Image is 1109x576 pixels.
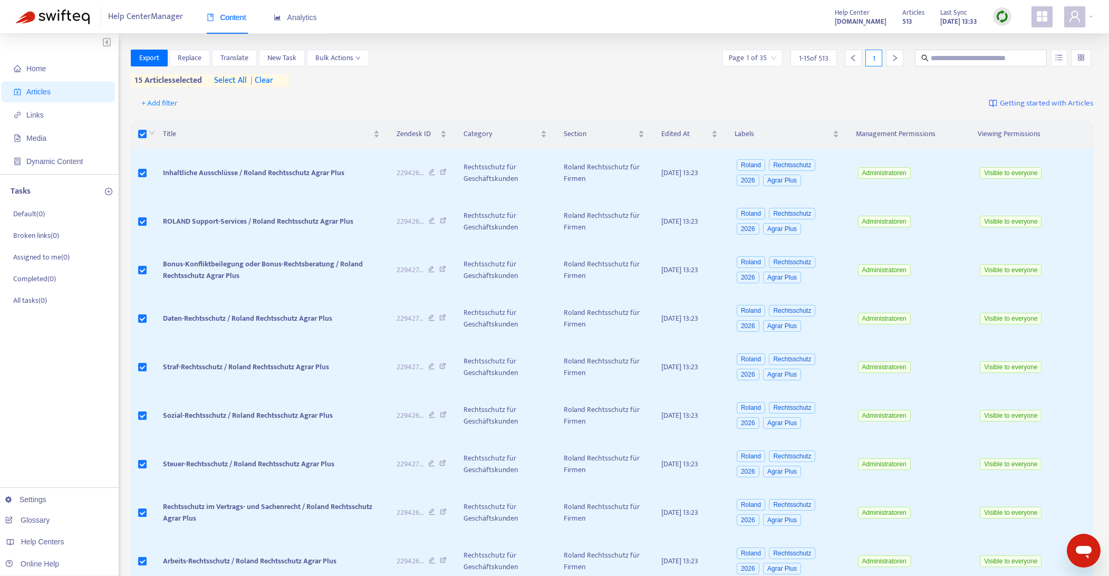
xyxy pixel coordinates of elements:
[13,295,47,306] p: All tasks ( 0 )
[169,50,210,66] button: Replace
[858,264,911,276] span: Administratoren
[737,450,765,462] span: Roland
[141,97,178,110] span: + Add filter
[397,167,424,179] span: 229426 ...
[737,353,765,365] span: Roland
[555,197,653,246] td: Roland Rechtsschutz für Firmen
[214,74,247,87] span: select all
[397,555,424,567] span: 229426 ...
[661,555,698,567] span: [DATE] 13:23
[769,402,815,414] span: Rechtsschutz
[735,128,831,140] span: Labels
[726,120,847,149] th: Labels
[737,320,759,332] span: 2026
[661,458,698,470] span: [DATE] 13:23
[212,50,257,66] button: Translate
[355,55,361,61] span: down
[11,185,31,198] p: Tasks
[661,312,698,324] span: [DATE] 13:23
[763,417,801,429] span: Agrar Plus
[737,175,759,186] span: 2026
[980,264,1042,276] span: Visible to everyone
[661,409,698,421] span: [DATE] 13:23
[163,167,344,179] span: Inhaltliche Ausschlüsse / Roland Rechtsschutz Agrar Plus
[835,15,886,27] a: [DOMAIN_NAME]
[455,391,555,440] td: Rechtsschutz für Geschäftskunden
[155,120,388,149] th: Title
[397,410,424,421] span: 229426 ...
[455,488,555,537] td: Rechtsschutz für Geschäftskunden
[980,216,1042,227] span: Visible to everyone
[455,440,555,488] td: Rechtsschutz für Geschäftskunden
[26,64,46,73] span: Home
[891,54,899,62] span: right
[14,111,21,119] span: link
[397,216,424,227] span: 229426 ...
[921,54,929,62] span: search
[133,95,186,112] button: + Add filter
[21,537,64,546] span: Help Centers
[163,458,334,470] span: Steuer-Rechtsschutz / Roland Rechtsschutz Agrar Plus
[661,167,698,179] span: [DATE] 13:23
[737,402,765,414] span: Roland
[564,128,636,140] span: Section
[769,159,815,171] span: Rechtsschutz
[996,10,1009,23] img: sync.dc5367851b00ba804db3.png
[26,88,51,96] span: Articles
[14,65,21,72] span: home
[769,208,815,219] span: Rechtsschutz
[163,409,333,421] span: Sozial-Rechtsschutz / Roland Rechtsschutz Agrar Plus
[163,501,372,524] span: Rechtsschutz im Vertrags- und Sachenrecht / Roland Rechtsschutz Agrar Plus
[737,417,759,429] span: 2026
[653,120,726,149] th: Edited At
[835,7,870,18] span: Help Center
[661,506,698,519] span: [DATE] 13:23
[13,273,56,284] p: Completed ( 0 )
[163,258,363,282] span: Bonus-Konfliktbeilegung oder Bonus-Rechtsberatung / Roland Rechtsschutz Agrar Plus
[163,215,353,227] span: ROLAND Support-Services / Roland Rechtsschutz Agrar Plus
[989,99,997,108] img: image-link
[737,223,759,235] span: 2026
[131,74,202,87] span: 15 articles selected
[847,120,970,149] th: Management Permissions
[763,223,801,235] span: Agrar Plus
[455,149,555,197] td: Rechtsschutz für Geschäftskunden
[26,111,44,119] span: Links
[397,128,439,140] span: Zendesk ID
[737,208,765,219] span: Roland
[315,52,361,64] span: Bulk Actions
[259,50,305,66] button: New Task
[397,361,423,373] span: 229427 ...
[737,466,759,477] span: 2026
[163,128,371,140] span: Title
[555,488,653,537] td: Roland Rechtsschutz für Firmen
[835,16,886,27] strong: [DOMAIN_NAME]
[858,216,911,227] span: Administratoren
[980,410,1042,421] span: Visible to everyone
[555,391,653,440] td: Roland Rechtsschutz für Firmen
[397,507,424,519] span: 229426 ...
[555,440,653,488] td: Roland Rechtsschutz für Firmen
[163,555,336,567] span: Arbeits-Rechtsschutz / Roland Rechtsschutz Agrar Plus
[555,246,653,294] td: Roland Rechtsschutz für Firmen
[737,548,765,559] span: Roland
[737,159,765,171] span: Roland
[769,499,815,511] span: Rechtsschutz
[763,466,801,477] span: Agrar Plus
[1068,10,1081,23] span: user
[220,52,248,64] span: Translate
[207,14,214,21] span: book
[14,135,21,142] span: file-image
[26,157,83,166] span: Dynamic Content
[769,305,815,316] span: Rechtsschutz
[5,516,50,524] a: Glossary
[1051,50,1067,66] button: unordered-list
[769,450,815,462] span: Rechtsschutz
[763,369,801,380] span: Agrar Plus
[769,548,815,559] span: Rechtsschutz
[5,495,46,504] a: Settings
[397,313,423,324] span: 229427 ...
[737,369,759,380] span: 2026
[763,272,801,283] span: Agrar Plus
[980,458,1042,470] span: Visible to everyone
